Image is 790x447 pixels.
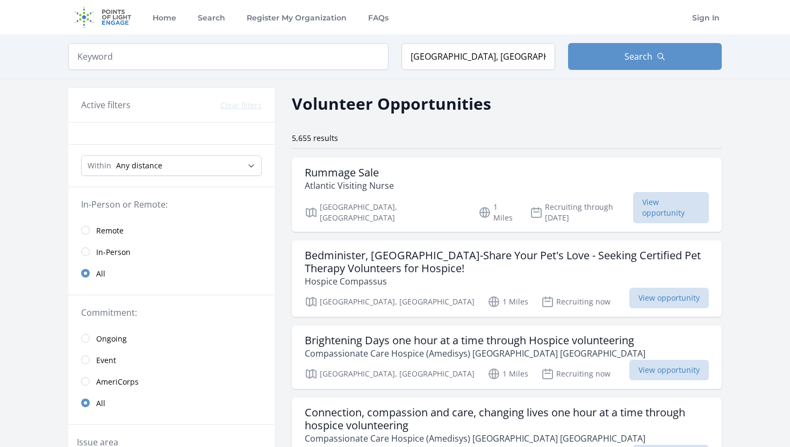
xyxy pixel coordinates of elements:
h3: Rummage Sale [305,166,394,179]
span: Ongoing [96,334,127,344]
p: Compassionate Care Hospice (Amedisys) [GEOGRAPHIC_DATA] [GEOGRAPHIC_DATA] [305,432,709,445]
h3: Bedminister, [GEOGRAPHIC_DATA]-Share Your Pet's Love - Seeking Certified Pet Therapy Volunteers f... [305,249,709,275]
legend: In-Person or Remote: [81,198,262,211]
span: In-Person [96,247,131,258]
a: All [68,392,275,414]
span: All [96,398,105,409]
legend: Commitment: [81,306,262,319]
p: [GEOGRAPHIC_DATA], [GEOGRAPHIC_DATA] [305,367,475,380]
span: AmeriCorps [96,377,139,387]
h3: Active filters [81,98,131,111]
a: Remote [68,219,275,241]
p: Hospice Compassus [305,275,709,288]
p: [GEOGRAPHIC_DATA], [GEOGRAPHIC_DATA] [305,202,465,223]
p: [GEOGRAPHIC_DATA], [GEOGRAPHIC_DATA] [305,295,475,308]
input: Keyword [68,43,389,70]
a: All [68,262,275,284]
span: View opportunity [629,288,709,308]
span: Remote [96,225,124,236]
span: View opportunity [629,360,709,380]
span: Search [624,50,652,63]
h3: Connection, compassion and care, changing lives one hour at a time through hospice volunteering [305,406,709,432]
p: 1 Miles [478,202,517,223]
span: View opportunity [633,192,709,223]
button: Search [568,43,722,70]
p: Recruiting now [541,295,611,308]
span: All [96,268,105,279]
a: Brightening Days one hour at a time through Hospice volunteering Compassionate Care Hospice (Amed... [292,325,722,389]
p: Compassionate Care Hospice (Amedisys) [GEOGRAPHIC_DATA] [GEOGRAPHIC_DATA] [305,347,645,360]
p: Recruiting through [DATE] [530,202,634,223]
span: 5,655 results [292,133,338,143]
p: Recruiting now [541,367,611,380]
span: Event [96,355,116,366]
button: Clear filters [220,100,262,111]
select: Search Radius [81,155,262,176]
p: 1 Miles [487,367,528,380]
p: 1 Miles [487,295,528,308]
a: AmeriCorps [68,371,275,392]
p: Atlantic Visiting Nurse [305,179,394,192]
a: In-Person [68,241,275,262]
a: Rummage Sale Atlantic Visiting Nurse [GEOGRAPHIC_DATA], [GEOGRAPHIC_DATA] 1 Miles Recruiting thro... [292,158,722,232]
a: Ongoing [68,328,275,349]
input: Location [401,43,555,70]
h2: Volunteer Opportunities [292,91,491,116]
h3: Brightening Days one hour at a time through Hospice volunteering [305,334,645,347]
a: Event [68,349,275,371]
a: Bedminister, [GEOGRAPHIC_DATA]-Share Your Pet's Love - Seeking Certified Pet Therapy Volunteers f... [292,240,722,317]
